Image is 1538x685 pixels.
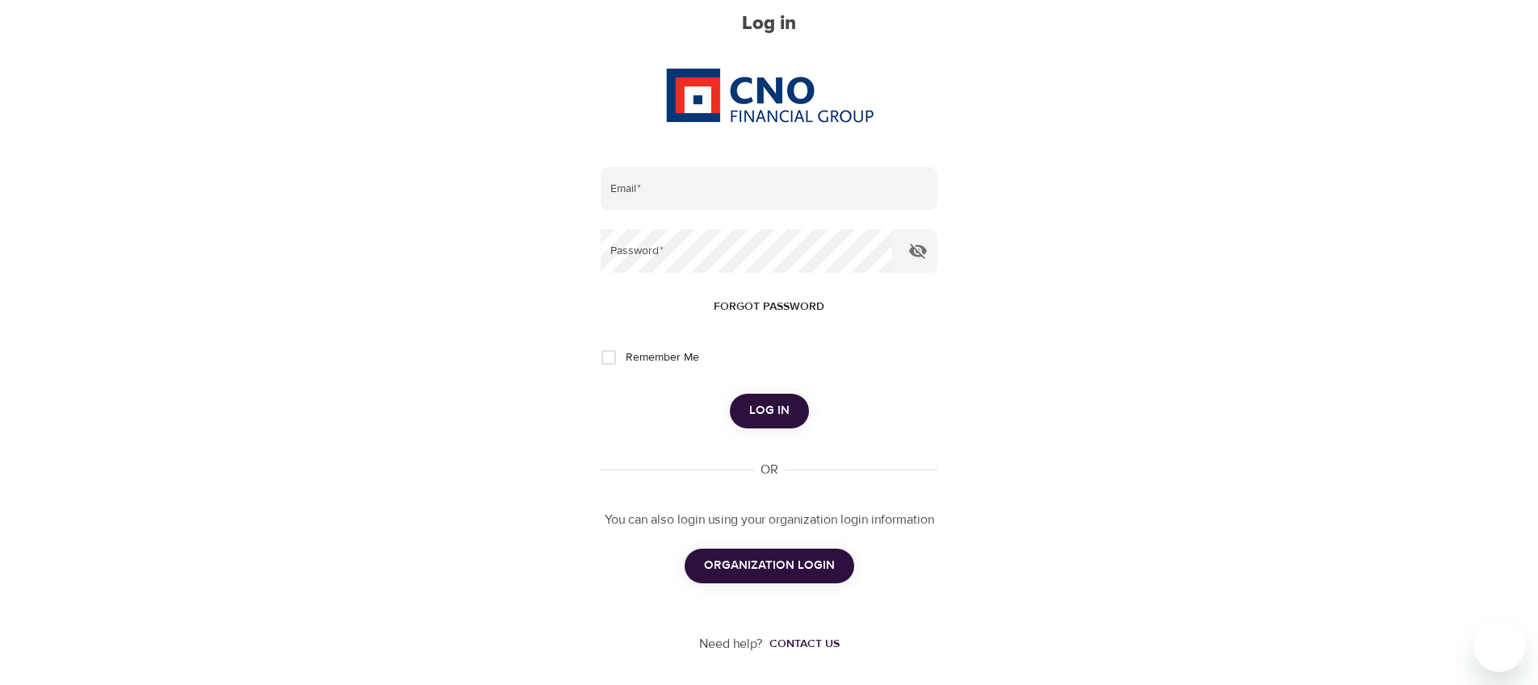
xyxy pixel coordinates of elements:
[699,635,763,654] p: Need help?
[665,68,874,123] img: CNO%20logo.png
[714,297,824,317] span: Forgot password
[769,636,840,652] div: Contact us
[704,555,835,576] span: ORGANIZATION LOGIN
[749,400,790,421] span: Log in
[1473,620,1525,672] iframe: Button to launch messaging window
[763,636,840,652] a: Contact us
[754,461,785,479] div: OR
[601,12,937,36] h2: Log in
[601,511,937,529] p: You can also login using your organization login information
[685,549,854,583] button: ORGANIZATION LOGIN
[707,292,831,322] button: Forgot password
[730,394,809,428] button: Log in
[626,349,699,366] span: Remember Me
